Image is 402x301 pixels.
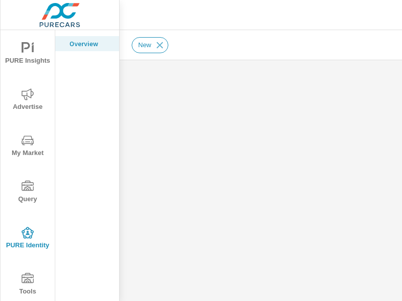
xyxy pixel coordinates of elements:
[4,88,52,113] span: Advertise
[132,41,157,49] span: New
[55,36,119,51] div: Overview
[4,134,52,159] span: My Market
[4,42,52,67] span: PURE Insights
[4,227,52,251] span: PURE Identity
[4,273,52,297] span: Tools
[132,37,168,53] div: New
[4,181,52,205] span: Query
[69,39,111,49] p: Overview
